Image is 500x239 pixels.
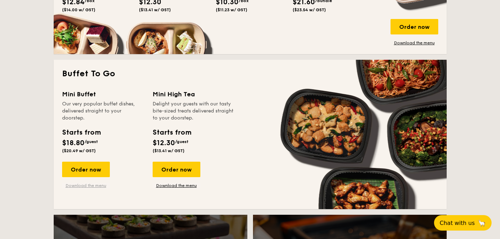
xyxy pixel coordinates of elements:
div: Order now [153,162,200,177]
a: Download the menu [62,183,110,188]
span: ($13.41 w/ GST) [139,7,171,12]
span: ($13.41 w/ GST) [153,148,185,153]
div: Mini High Tea [153,89,235,99]
div: Mini Buffet [62,89,144,99]
div: Delight your guests with our tasty bite-sized treats delivered straight to your doorstep. [153,101,235,122]
span: ($20.49 w/ GST) [62,148,96,153]
span: ($14.00 w/ GST) [62,7,95,12]
span: /guest [85,139,98,144]
span: $12.30 [153,139,175,147]
a: Download the menu [153,183,200,188]
button: Chat with us🦙 [434,215,492,231]
div: Starts from [62,127,100,138]
div: Starts from [153,127,191,138]
a: Download the menu [391,40,438,46]
span: Chat with us [440,220,475,226]
span: 🦙 [478,219,486,227]
div: Order now [62,162,110,177]
div: Order now [391,19,438,34]
span: /guest [175,139,188,144]
h2: Buffet To Go [62,68,438,79]
span: ($11.23 w/ GST) [216,7,247,12]
span: $18.80 [62,139,85,147]
div: Our very popular buffet dishes, delivered straight to your doorstep. [62,101,144,122]
span: ($23.54 w/ GST) [293,7,326,12]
